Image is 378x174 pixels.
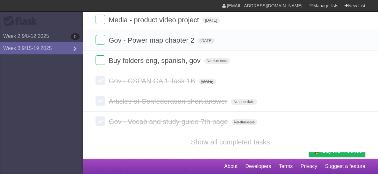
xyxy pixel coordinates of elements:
[96,116,105,126] label: Done
[279,160,293,172] a: Terms
[109,57,202,65] span: Buy folders eng, spanish, gov
[322,145,362,157] span: Buy me a coffee
[231,99,257,105] span: No due date
[71,33,80,40] b: 0
[204,58,230,64] span: No due date
[301,160,317,172] a: Privacy
[109,118,229,126] span: Gov - Vocab and study guide 7th page
[3,16,41,27] div: Flask
[96,35,105,45] label: Done
[199,79,216,84] span: [DATE]
[232,119,257,125] span: No due date
[203,17,220,23] span: [DATE]
[96,76,105,85] label: Done
[325,160,365,172] a: Suggest a feature
[191,138,270,146] a: Show all completed tasks
[96,15,105,24] label: Done
[245,160,271,172] a: Developers
[224,160,238,172] a: About
[198,38,215,44] span: [DATE]
[109,36,196,44] span: Gov - Power map chapter 2
[96,96,105,106] label: Done
[96,55,105,65] label: Done
[109,16,201,24] span: Media - product video project
[109,77,197,85] span: Gov - CSPAN CA 1 Task 1B
[109,97,229,105] span: Articles of Confederation short answer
